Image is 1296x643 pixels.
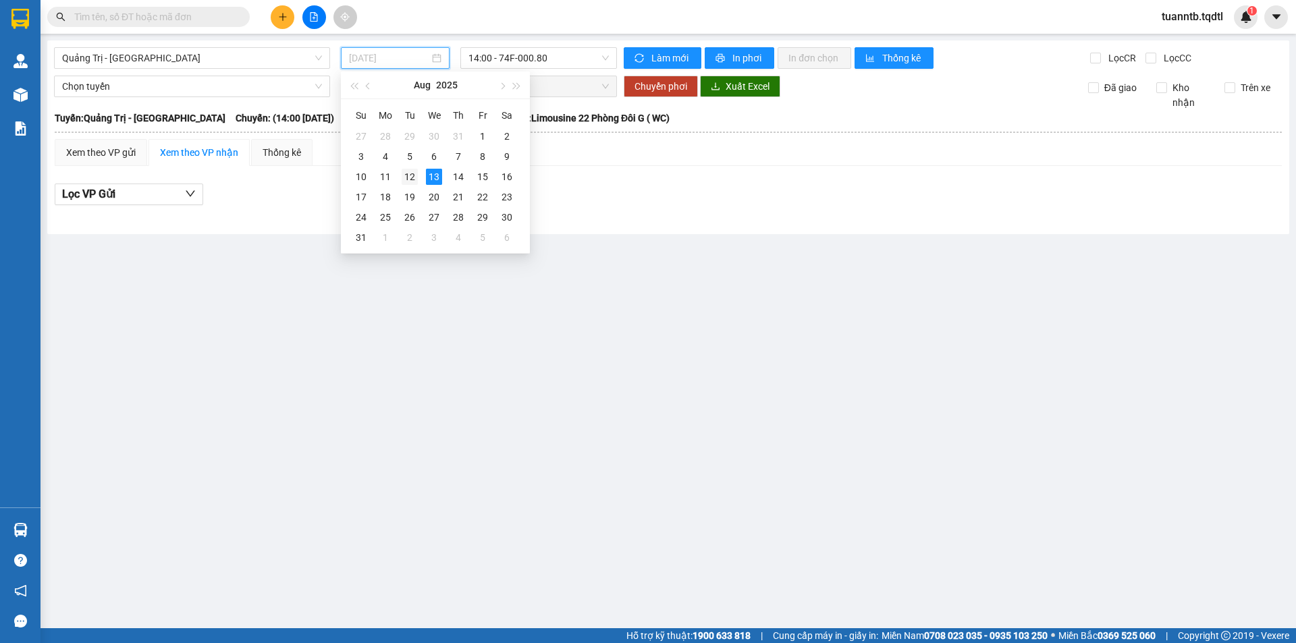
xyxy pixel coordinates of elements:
[497,111,670,125] span: Loại xe: Limousine 22 Phòng Đôi G ( WC)
[62,48,322,68] span: Quảng Trị - Đà Lạt
[56,12,65,22] span: search
[468,48,609,68] span: 14:00 - 74F-000.80
[263,145,301,160] div: Thống kê
[236,111,334,125] span: Chuyến: (14:00 [DATE])
[634,53,646,64] span: sync
[14,554,27,567] span: question-circle
[855,47,934,69] button: bar-chartThống kê
[446,227,470,248] td: 2025-09-04
[693,630,751,641] strong: 1900 633 818
[1221,631,1231,640] span: copyright
[373,105,398,126] th: Mo
[446,187,470,207] td: 2025-08-21
[13,523,28,537] img: warehouse-icon
[278,12,288,22] span: plus
[865,53,877,64] span: bar-chart
[436,72,458,99] button: 2025
[1166,628,1168,643] span: |
[499,189,515,205] div: 23
[470,105,495,126] th: Fr
[495,146,519,167] td: 2025-08-09
[398,126,422,146] td: 2025-07-29
[353,189,369,205] div: 17
[626,628,751,643] span: Hỗ trợ kỹ thuật:
[377,128,394,144] div: 28
[705,47,774,69] button: printerIn phơi
[1051,633,1055,638] span: ⚪️
[761,628,763,643] span: |
[398,146,422,167] td: 2025-08-05
[62,76,322,96] span: Chọn tuyến
[373,167,398,187] td: 2025-08-11
[495,207,519,227] td: 2025-08-30
[377,229,394,246] div: 1
[74,9,234,24] input: Tìm tên, số ĐT hoặc mã đơn
[1058,628,1156,643] span: Miền Bắc
[470,126,495,146] td: 2025-08-01
[11,9,29,29] img: logo-vxr
[353,229,369,246] div: 31
[470,146,495,167] td: 2025-08-08
[624,47,701,69] button: syncLàm mới
[1103,51,1138,65] span: Lọc CR
[353,128,369,144] div: 27
[499,229,515,246] div: 6
[422,105,446,126] th: We
[402,189,418,205] div: 19
[1249,6,1254,16] span: 1
[1270,11,1282,23] span: caret-down
[882,628,1048,643] span: Miền Nam
[1167,80,1214,110] span: Kho nhận
[495,187,519,207] td: 2025-08-23
[402,229,418,246] div: 2
[377,209,394,225] div: 25
[470,227,495,248] td: 2025-09-05
[426,169,442,185] div: 13
[349,126,373,146] td: 2025-07-27
[309,12,319,22] span: file-add
[353,169,369,185] div: 10
[475,169,491,185] div: 15
[924,630,1048,641] strong: 0708 023 035 - 0935 103 250
[495,167,519,187] td: 2025-08-16
[377,169,394,185] div: 11
[426,148,442,165] div: 6
[450,189,466,205] div: 21
[450,169,466,185] div: 14
[353,209,369,225] div: 24
[398,167,422,187] td: 2025-08-12
[402,169,418,185] div: 12
[475,148,491,165] div: 8
[377,189,394,205] div: 18
[446,105,470,126] th: Th
[340,12,350,22] span: aim
[398,227,422,248] td: 2025-09-02
[499,148,515,165] div: 9
[333,5,357,29] button: aim
[422,207,446,227] td: 2025-08-27
[373,227,398,248] td: 2025-09-01
[373,187,398,207] td: 2025-08-18
[732,51,763,65] span: In phơi
[778,47,851,69] button: In đơn chọn
[422,146,446,167] td: 2025-08-06
[624,76,698,97] button: Chuyển phơi
[715,53,727,64] span: printer
[495,105,519,126] th: Sa
[882,51,923,65] span: Thống kê
[450,128,466,144] div: 31
[402,128,418,144] div: 29
[1235,80,1276,95] span: Trên xe
[55,113,225,123] b: Tuyến: Quảng Trị - [GEOGRAPHIC_DATA]
[13,121,28,136] img: solution-icon
[1158,51,1193,65] span: Lọc CC
[426,229,442,246] div: 3
[700,76,780,97] button: downloadXuất Excel
[377,148,394,165] div: 4
[302,5,326,29] button: file-add
[495,227,519,248] td: 2025-09-06
[475,229,491,246] div: 5
[373,146,398,167] td: 2025-08-04
[13,54,28,68] img: warehouse-icon
[450,148,466,165] div: 7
